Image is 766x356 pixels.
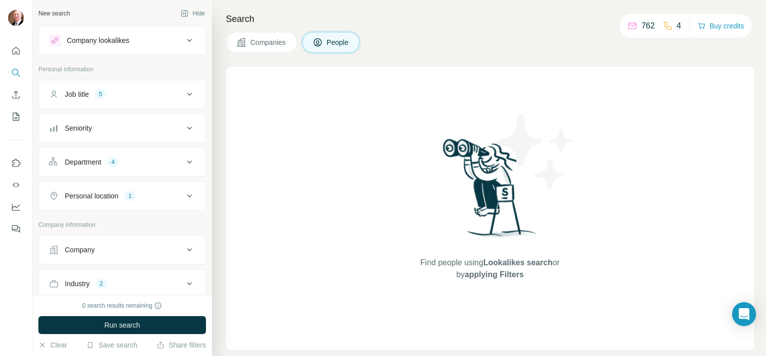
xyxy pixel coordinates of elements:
[38,220,206,229] p: Company information
[174,6,212,21] button: Hide
[8,198,24,216] button: Dashboard
[8,108,24,126] button: My lists
[8,64,24,82] button: Search
[490,107,580,196] img: Surfe Illustration - Stars
[438,136,542,247] img: Surfe Illustration - Woman searching with binoculars
[226,12,754,26] h4: Search
[39,28,205,52] button: Company lookalikes
[65,123,92,133] div: Seniority
[39,272,205,296] button: Industry2
[65,191,118,201] div: Personal location
[95,90,106,99] div: 5
[698,19,744,33] button: Buy credits
[39,116,205,140] button: Seniority
[65,279,90,289] div: Industry
[38,340,67,350] button: Clear
[86,340,137,350] button: Save search
[250,37,287,47] span: Companies
[465,270,524,279] span: applying Filters
[39,82,205,106] button: Job title5
[641,20,655,32] p: 762
[38,65,206,74] p: Personal information
[107,158,119,167] div: 4
[65,89,89,99] div: Job title
[67,35,129,45] div: Company lookalikes
[8,86,24,104] button: Enrich CSV
[157,340,206,350] button: Share filters
[65,157,101,167] div: Department
[39,184,205,208] button: Personal location1
[39,150,205,174] button: Department4
[8,154,24,172] button: Use Surfe on LinkedIn
[732,302,756,326] div: Open Intercom Messenger
[677,20,681,32] p: 4
[96,279,107,288] div: 2
[483,258,553,267] span: Lookalikes search
[327,37,350,47] span: People
[8,176,24,194] button: Use Surfe API
[39,238,205,262] button: Company
[82,301,163,310] div: 0 search results remaining
[38,316,206,334] button: Run search
[410,257,570,281] span: Find people using or by
[38,9,70,18] div: New search
[8,42,24,60] button: Quick start
[104,320,140,330] span: Run search
[65,245,95,255] div: Company
[8,10,24,26] img: Avatar
[8,220,24,238] button: Feedback
[124,191,136,200] div: 1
